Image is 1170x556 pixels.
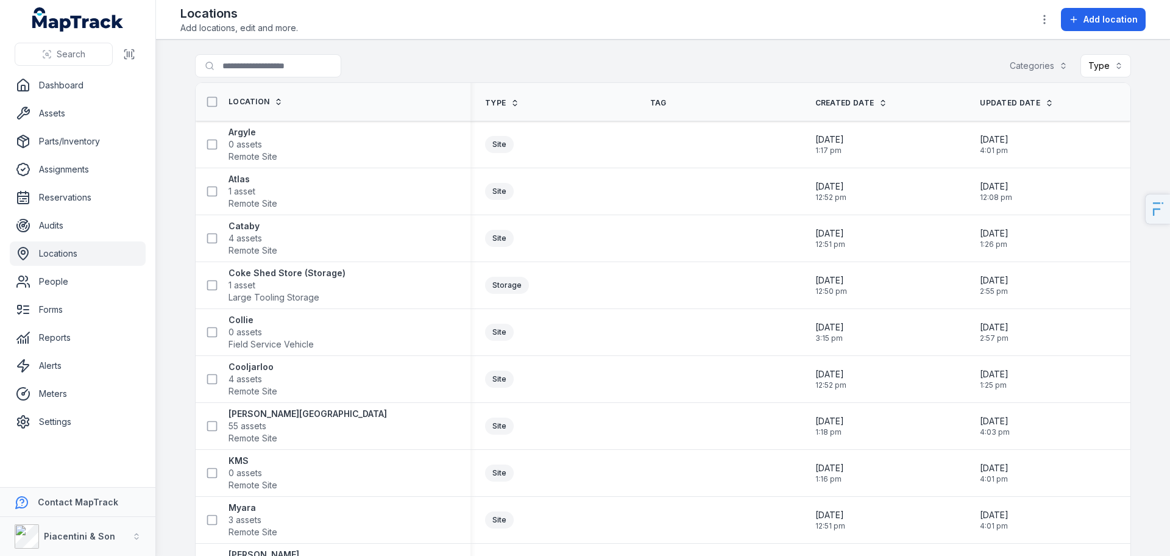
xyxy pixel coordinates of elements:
span: 12:52 pm [815,193,846,202]
span: 4:01 pm [980,521,1009,531]
span: 3 assets [229,514,261,526]
span: [DATE] [980,462,1009,474]
span: Location [229,97,269,107]
strong: Atlas [229,173,277,185]
time: 29/05/2025, 1:26:30 pm [980,227,1009,249]
strong: [PERSON_NAME][GEOGRAPHIC_DATA] [229,408,387,420]
span: [DATE] [815,462,844,474]
time: 16/01/2025, 2:55:03 pm [980,274,1009,296]
a: Cataby4 assetsRemote Site [229,220,277,257]
span: [DATE] [980,180,1012,193]
span: Remote Site [229,432,277,444]
span: [DATE] [980,415,1010,427]
time: 24/06/2025, 4:01:18 pm [980,509,1009,531]
strong: Cooljarloo [229,361,277,373]
a: Assets [10,101,146,126]
a: Myara3 assetsRemote Site [229,502,277,538]
button: Add location [1061,8,1146,31]
span: Type [485,98,506,108]
a: People [10,269,146,294]
div: Site [485,371,514,388]
strong: KMS [229,455,277,467]
span: 2:55 pm [980,287,1009,296]
span: 4 assets [229,373,262,385]
a: Argyle0 assetsRemote Site [229,126,277,163]
span: 4:01 pm [980,146,1009,155]
a: Atlas1 assetRemote Site [229,173,277,210]
span: [DATE] [815,180,846,193]
span: 1:26 pm [980,240,1009,249]
span: 12:51 pm [815,521,845,531]
a: Type [485,98,519,108]
span: 12:50 pm [815,287,847,296]
a: Dashboard [10,73,146,98]
a: Created Date [815,98,888,108]
time: 29/05/2025, 12:08:29 pm [980,180,1012,202]
span: 3:15 pm [815,333,844,343]
span: 1:16 pm [815,474,844,484]
a: Meters [10,382,146,406]
a: Location [229,97,283,107]
span: Large Tooling Storage [229,291,319,304]
span: [DATE] [815,321,844,333]
span: Add locations, edit and more. [180,22,298,34]
strong: Coke Shed Store (Storage) [229,267,346,279]
span: 1 asset [229,279,255,291]
div: Site [485,418,514,435]
span: [DATE] [980,134,1009,146]
span: [DATE] [815,274,847,287]
a: Assignments [10,157,146,182]
div: Site [485,465,514,482]
time: 06/12/2024, 1:17:30 pm [815,134,844,155]
div: Site [485,183,514,200]
span: Search [57,48,85,60]
span: 1:25 pm [980,380,1009,390]
span: 4:03 pm [980,427,1010,437]
span: 4:01 pm [980,474,1009,484]
div: Storage [485,277,529,294]
a: Parts/Inventory [10,129,146,154]
span: [DATE] [980,368,1009,380]
strong: Collie [229,314,314,326]
a: Locations [10,241,146,266]
time: 19/06/2025, 4:03:05 pm [980,415,1010,437]
span: [DATE] [815,134,844,146]
button: Search [15,43,113,66]
span: Remote Site [229,198,277,210]
h2: Locations [180,5,298,22]
span: Tag [650,98,667,108]
span: 12:52 pm [815,380,846,390]
time: 06/12/2024, 12:52:11 pm [815,368,846,390]
span: 1:17 pm [815,146,844,155]
time: 06/12/2024, 12:50:28 pm [815,274,847,296]
span: 4 assets [229,232,262,244]
div: Site [485,230,514,247]
a: Updated Date [980,98,1054,108]
a: Collie0 assetsField Service Vehicle [229,314,314,351]
time: 29/05/2025, 1:25:14 pm [980,368,1009,390]
a: Reservations [10,185,146,210]
time: 20/12/2024, 3:15:11 pm [815,321,844,343]
span: Updated Date [980,98,1040,108]
a: Coke Shed Store (Storage)1 assetLarge Tooling Storage [229,267,346,304]
a: Alerts [10,354,146,378]
span: Created Date [815,98,874,108]
a: KMS0 assetsRemote Site [229,455,277,491]
div: Site [485,511,514,529]
strong: Myara [229,502,277,514]
strong: Piacentini & Son [44,531,115,541]
span: 0 assets [229,138,262,151]
span: [DATE] [980,509,1009,521]
span: 2:57 pm [980,333,1009,343]
time: 06/12/2024, 12:52:35 pm [815,180,846,202]
span: 55 assets [229,420,266,432]
span: [DATE] [980,274,1009,287]
time: 24/06/2025, 4:01:25 pm [980,134,1009,155]
span: [DATE] [815,227,845,240]
span: [DATE] [815,509,845,521]
span: Remote Site [229,526,277,538]
time: 06/12/2024, 1:16:41 pm [815,462,844,484]
a: MapTrack [32,7,124,32]
strong: Cataby [229,220,277,232]
strong: Contact MapTrack [38,497,118,507]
